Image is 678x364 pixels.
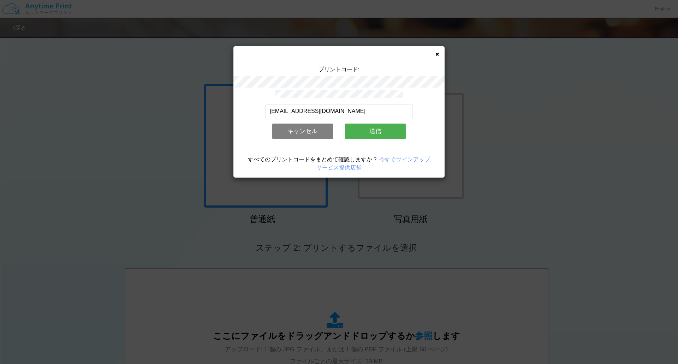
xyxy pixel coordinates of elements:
span: すべてのプリントコードをまとめて確認しますか？ [248,156,378,162]
button: キャンセル [272,124,333,139]
a: サービス提供店舗 [316,165,362,171]
span: プリントコード: [319,66,359,72]
a: 今すぐサインアップ [379,156,430,162]
input: メールアドレス [265,104,413,118]
button: 送信 [345,124,406,139]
